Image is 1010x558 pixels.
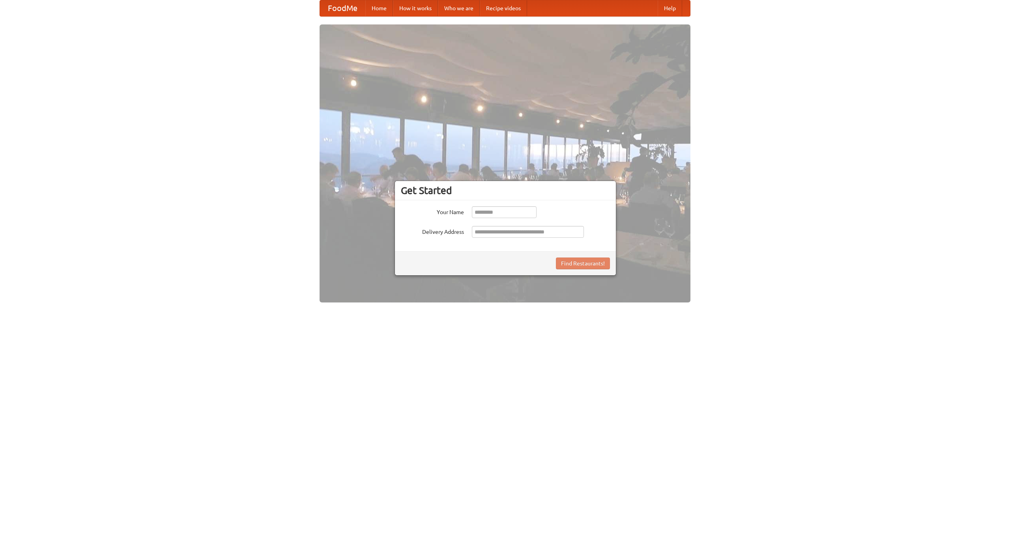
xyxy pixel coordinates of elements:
a: Recipe videos [480,0,527,16]
label: Your Name [401,206,464,216]
h3: Get Started [401,185,610,196]
a: FoodMe [320,0,365,16]
button: Find Restaurants! [556,258,610,269]
a: How it works [393,0,438,16]
a: Home [365,0,393,16]
label: Delivery Address [401,226,464,236]
a: Who we are [438,0,480,16]
a: Help [658,0,682,16]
